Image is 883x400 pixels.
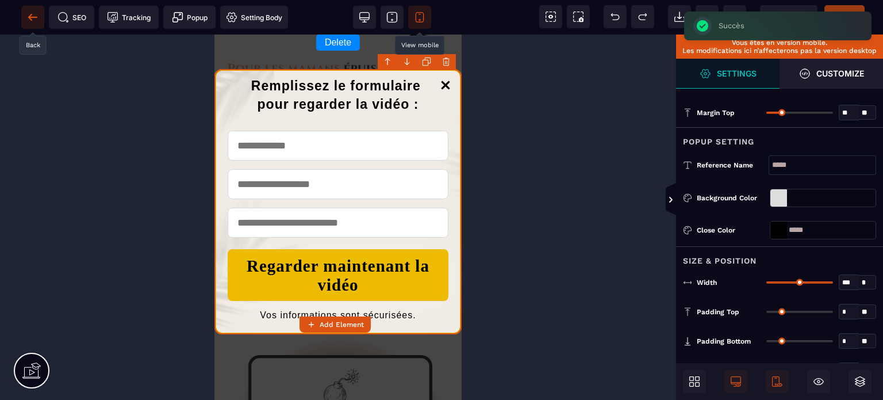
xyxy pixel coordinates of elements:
span: Settings [676,59,780,89]
strong: Add Element [320,321,364,329]
span: Hide/Show Block [807,370,830,393]
button: Regarder maintenant la vidéo [13,215,234,266]
div: Size & Position [676,246,883,268]
span: SEO [57,12,86,23]
span: Open Style Manager [780,59,883,89]
span: Popup [172,12,208,23]
span: Padding Top [697,307,739,317]
span: Margin Top [697,108,735,117]
div: Popup Setting [676,127,883,148]
span: Open Layers [849,370,872,393]
span: Setting Body [226,12,282,23]
div: Background Color [697,192,765,204]
span: Padding Bottom [697,337,751,346]
span: Open Blocks [683,370,706,393]
a: Close [220,39,243,64]
span: Screenshot [567,5,590,28]
span: Desktop Only [724,370,747,393]
span: Preview [760,5,817,28]
span: Mobile Only [766,370,789,393]
p: Vous êtes en version mobile. [682,39,877,47]
div: Close Color [697,224,765,236]
span: Width [697,278,717,287]
text: Vos informations sont sécurisées. [13,272,234,289]
button: Add Element [300,317,371,333]
h1: Remplissez le formulaire pour regarder la vidéo : [2,36,245,85]
span: Tracking [107,12,151,23]
strong: Settings [717,69,757,78]
div: Reference name [697,159,769,171]
span: View components [539,5,562,28]
p: Les modifications ici n’affecterons pas la version desktop [682,47,877,55]
strong: Customize [816,69,864,78]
